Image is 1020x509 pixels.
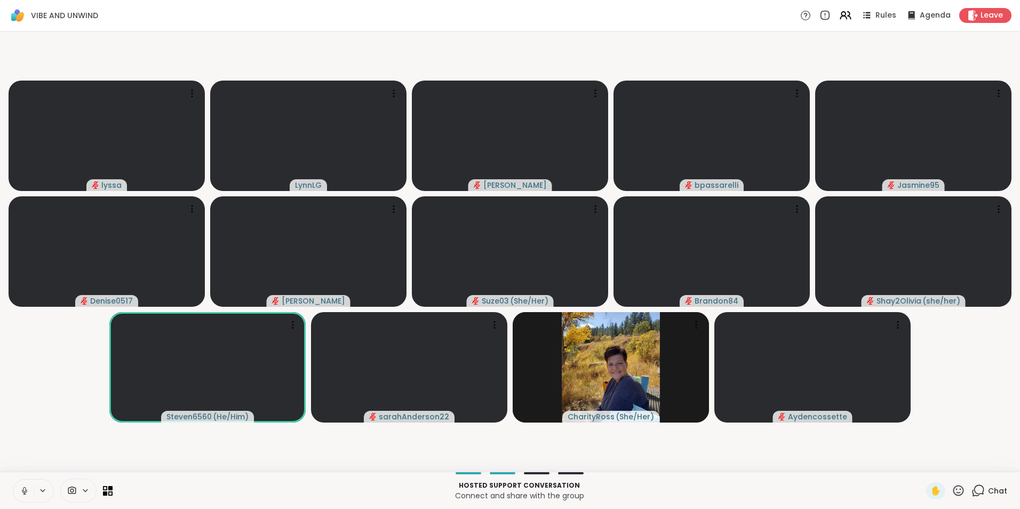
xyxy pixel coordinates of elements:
span: sarahAnderson22 [379,411,449,422]
span: audio-muted [685,181,692,189]
span: audio-muted [472,297,480,305]
span: ✋ [930,484,941,497]
span: audio-muted [685,297,692,305]
span: audio-muted [92,181,99,189]
span: bpassarelli [695,180,738,190]
span: audio-muted [867,297,874,305]
span: ( She/Her ) [510,296,548,306]
span: Leave [981,10,1003,21]
span: audio-muted [272,297,280,305]
span: lyssa [101,180,122,190]
span: Aydencossette [788,411,847,422]
span: audio-muted [778,413,786,420]
span: VIBE AND UNWIND [31,10,98,21]
span: ( she/her ) [922,296,960,306]
span: Shay2Olivia [876,296,921,306]
span: ( She/Her ) [616,411,654,422]
span: Agenda [920,10,951,21]
span: LynnLG [295,180,322,190]
p: Connect and share with the group [119,490,920,501]
span: Rules [875,10,896,21]
span: audio-muted [888,181,895,189]
span: audio-muted [369,413,377,420]
span: Denise0517 [90,296,133,306]
img: ShareWell Logomark [9,6,27,25]
span: Chat [988,486,1007,496]
span: Suze03 [482,296,509,306]
span: Steven6560 [166,411,212,422]
span: ( He/Him ) [213,411,249,422]
span: audio-muted [81,297,88,305]
span: Jasmine95 [897,180,939,190]
span: [PERSON_NAME] [282,296,345,306]
p: Hosted support conversation [119,481,920,490]
span: CharityRoss [568,411,615,422]
span: Brandon84 [695,296,738,306]
img: CharityRoss [562,312,660,423]
span: audio-muted [474,181,481,189]
span: [PERSON_NAME] [483,180,547,190]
